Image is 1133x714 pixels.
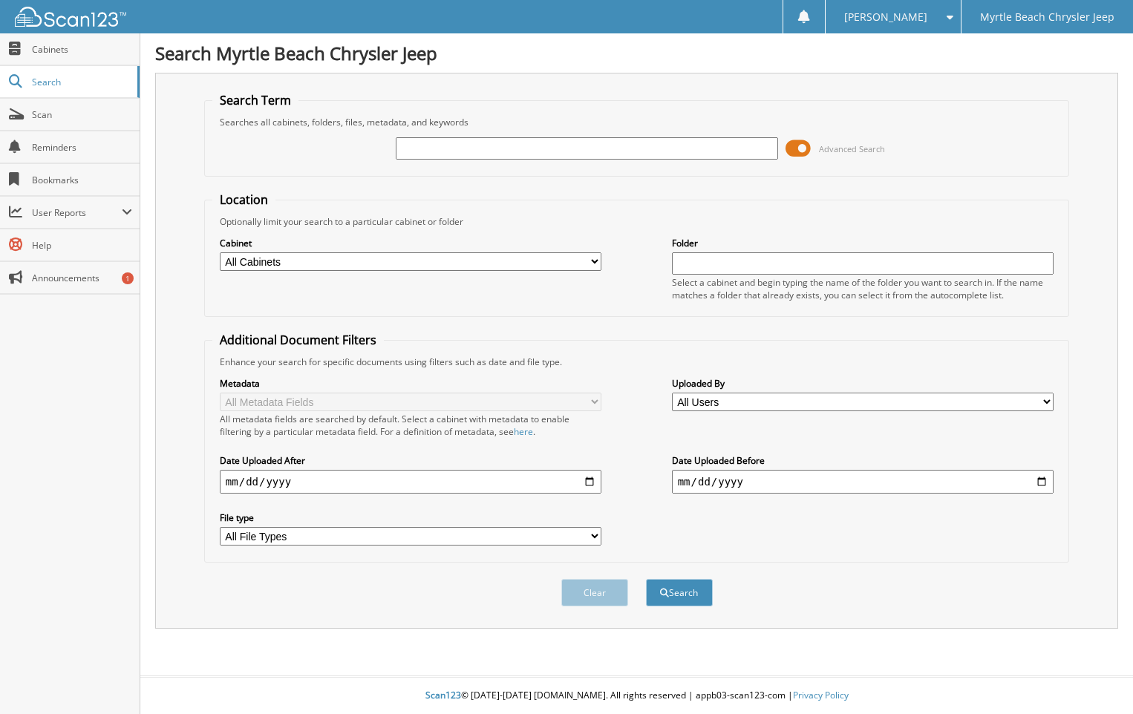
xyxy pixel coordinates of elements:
[212,191,275,208] legend: Location
[514,425,533,438] a: here
[155,41,1118,65] h1: Search Myrtle Beach Chrysler Jeep
[672,470,1054,494] input: end
[561,579,628,606] button: Clear
[672,377,1054,390] label: Uploaded By
[32,141,132,154] span: Reminders
[15,7,126,27] img: scan123-logo-white.svg
[425,689,461,701] span: Scan123
[32,206,122,219] span: User Reports
[212,332,384,348] legend: Additional Document Filters
[32,76,130,88] span: Search
[212,356,1061,368] div: Enhance your search for specific documents using filters such as date and file type.
[220,377,601,390] label: Metadata
[212,215,1061,228] div: Optionally limit your search to a particular cabinet or folder
[212,92,298,108] legend: Search Term
[220,237,601,249] label: Cabinet
[220,454,601,467] label: Date Uploaded After
[32,174,132,186] span: Bookmarks
[32,43,132,56] span: Cabinets
[220,413,601,438] div: All metadata fields are searched by default. Select a cabinet with metadata to enable filtering b...
[32,108,132,121] span: Scan
[980,13,1114,22] span: Myrtle Beach Chrysler Jeep
[32,272,132,284] span: Announcements
[32,239,132,252] span: Help
[672,454,1054,467] label: Date Uploaded Before
[122,272,134,284] div: 1
[672,276,1054,301] div: Select a cabinet and begin typing the name of the folder you want to search in. If the name match...
[220,470,601,494] input: start
[212,116,1061,128] div: Searches all cabinets, folders, files, metadata, and keywords
[793,689,849,701] a: Privacy Policy
[844,13,927,22] span: [PERSON_NAME]
[140,678,1133,714] div: © [DATE]-[DATE] [DOMAIN_NAME]. All rights reserved | appb03-scan123-com |
[220,511,601,524] label: File type
[646,579,713,606] button: Search
[672,237,1054,249] label: Folder
[819,143,885,154] span: Advanced Search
